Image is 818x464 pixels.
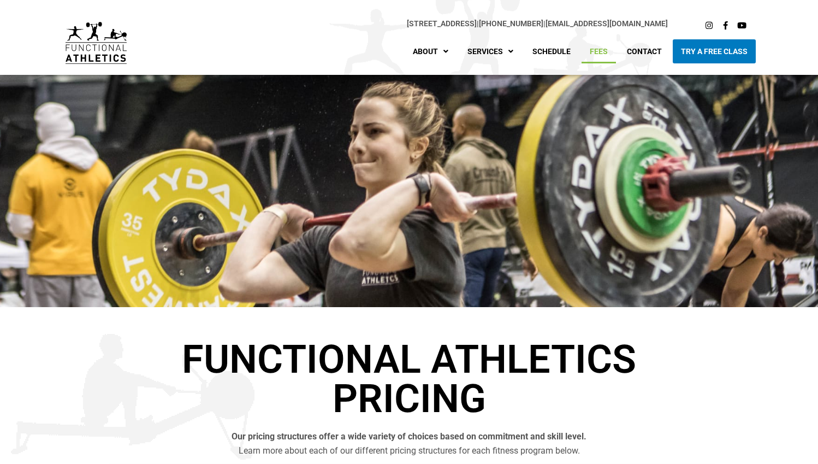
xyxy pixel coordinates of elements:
[232,431,586,442] b: Our pricing structures offer a wide variety of choices based on commitment and skill level.
[149,17,668,30] p: |
[405,39,457,63] a: About
[546,19,668,28] a: [EMAIL_ADDRESS][DOMAIN_NAME]
[407,19,477,28] a: [STREET_ADDRESS]
[619,39,670,63] a: Contact
[459,39,521,63] a: Services
[479,19,543,28] a: [PHONE_NUMBER]
[103,340,715,419] h1: Functional Athletics Pricing
[524,39,579,63] a: Schedule
[407,19,479,28] span: |
[66,22,127,64] img: default-logo
[673,39,756,63] a: Try A Free Class
[239,445,580,456] span: Learn more about each of our different pricing structures for each fitness program below.
[582,39,616,63] a: Fees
